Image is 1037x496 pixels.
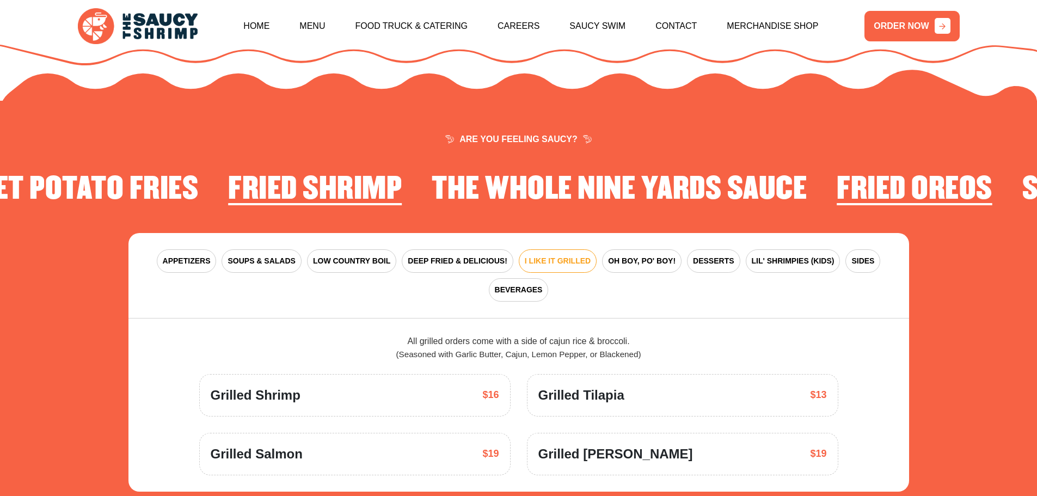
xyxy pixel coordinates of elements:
span: $13 [810,388,826,402]
h2: Fried Shrimp [228,173,402,206]
span: LIL' SHRIMPIES (KIDS) [752,255,834,267]
span: Grilled Tilapia [538,385,624,405]
span: ARE YOU FEELING SAUCY? [445,135,592,144]
span: Grilled Shrimp [211,385,300,405]
button: OH BOY, PO' BOY! [602,249,682,273]
li: 2 of 4 [432,173,807,211]
a: Careers [498,3,539,50]
button: SIDES [845,249,880,273]
li: 1 of 4 [228,173,402,211]
span: $19 [482,446,499,461]
span: DESSERTS [693,255,734,267]
a: Food Truck & Catering [355,3,468,50]
button: DEEP FRIED & DELICIOUS! [402,249,513,273]
div: All grilled orders come with a side of cajun rice & broccoli. [199,335,838,361]
a: Menu [299,3,325,50]
button: LOW COUNTRY BOIL [307,249,396,273]
li: 3 of 4 [837,173,992,211]
span: $19 [810,446,826,461]
button: APPETIZERS [157,249,217,273]
span: $16 [482,388,499,402]
span: Grilled [PERSON_NAME] [538,444,693,464]
button: SOUPS & SALADS [222,249,301,273]
a: ORDER NOW [864,11,959,41]
button: I LIKE IT GRILLED [519,249,597,273]
a: Home [243,3,269,50]
span: SOUPS & SALADS [228,255,295,267]
span: Grilled Salmon [211,444,303,464]
span: SIDES [851,255,874,267]
img: logo [78,8,198,45]
h2: The Whole Nine Yards Sauce [432,173,807,206]
button: BEVERAGES [489,278,549,302]
span: (Seasoned with Garlic Butter, Cajun, Lemon Pepper, or Blackened) [396,350,641,359]
a: Contact [655,3,697,50]
button: LIL' SHRIMPIES (KIDS) [746,249,840,273]
h2: Fried Oreos [837,173,992,206]
span: APPETIZERS [163,255,211,267]
a: Merchandise Shop [727,3,818,50]
span: I LIKE IT GRILLED [525,255,591,267]
span: DEEP FRIED & DELICIOUS! [408,255,507,267]
a: Saucy Swim [569,3,625,50]
span: OH BOY, PO' BOY! [608,255,676,267]
button: DESSERTS [687,249,740,273]
span: BEVERAGES [495,284,543,296]
span: LOW COUNTRY BOIL [313,255,390,267]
